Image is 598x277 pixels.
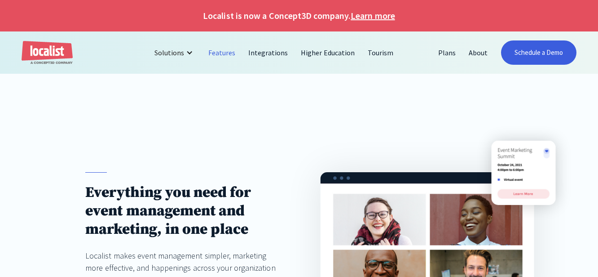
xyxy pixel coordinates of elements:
a: Integrations [242,42,295,63]
a: Tourism [361,42,400,63]
h1: Everything you need for event management and marketing, in one place [85,183,277,239]
a: About [462,42,494,63]
div: Solutions [154,47,184,58]
a: Schedule a Demo [501,40,577,65]
a: Features [202,42,242,63]
a: home [22,41,73,65]
a: Plans [432,42,462,63]
a: Higher Education [295,42,361,63]
div: Solutions [148,42,202,63]
a: Learn more [351,9,395,22]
